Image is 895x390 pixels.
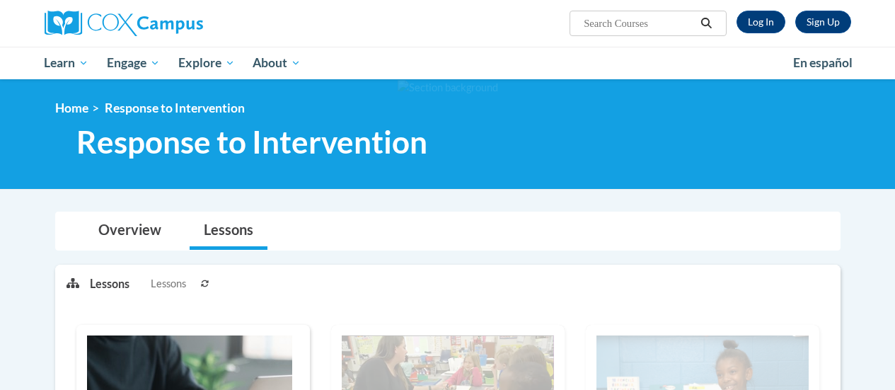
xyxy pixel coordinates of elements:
[45,11,203,36] img: Cox Campus
[107,55,160,71] span: Engage
[190,212,267,250] a: Lessons
[151,276,186,292] span: Lessons
[398,80,498,96] img: Section background
[169,47,244,79] a: Explore
[44,55,88,71] span: Learn
[795,11,851,33] a: Register
[737,11,785,33] a: Log In
[35,47,98,79] a: Learn
[695,15,717,32] button: Search
[90,276,129,292] p: Lessons
[98,47,169,79] a: Engage
[243,47,310,79] a: About
[84,212,175,250] a: Overview
[45,11,299,36] a: Cox Campus
[793,55,853,70] span: En español
[784,48,862,78] a: En español
[76,123,427,161] span: Response to Intervention
[34,47,862,79] div: Main menu
[582,15,695,32] input: Search Courses
[178,55,235,71] span: Explore
[253,55,301,71] span: About
[105,101,245,115] span: Response to Intervention
[55,101,88,115] a: Home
